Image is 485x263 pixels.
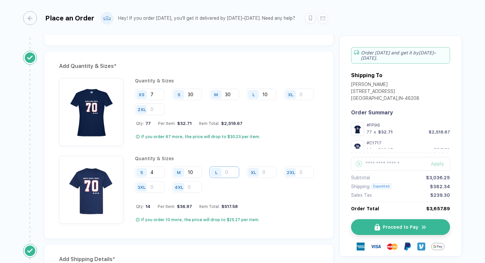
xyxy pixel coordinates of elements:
[426,175,450,180] div: $3,036.25
[373,147,376,152] div: x
[351,206,379,211] div: Order Total
[372,184,391,189] div: Expedited
[175,185,183,190] div: 4XL
[430,192,450,198] div: $239.30
[136,204,150,209] div: Qty:
[431,161,450,166] div: Apply
[288,92,293,97] div: XL
[215,170,217,175] div: L
[141,134,260,139] div: If you order 67 more, the price will drop to $30.23 per item.
[351,47,450,64] div: Order [DATE] and get it by [DATE]–[DATE] .
[351,109,450,116] div: Order Summary
[429,130,450,134] div: $2,518.67
[383,224,418,230] span: Proceed to Pay
[351,96,419,102] div: [GEOGRAPHIC_DATA] , IN - 46208
[175,204,192,209] div: $36.97
[62,81,120,139] img: 24a01806-a249-4d8c-a054-a3a02d5b63c7_nt_front_1756591977600.jpg
[287,170,295,175] div: 2XL
[178,92,180,97] div: S
[421,224,427,230] img: icon
[351,89,419,96] div: [STREET_ADDRESS]
[252,92,255,97] div: L
[141,217,259,222] div: If you order 10 more, the price will drop to $25.27 per item.
[373,130,377,134] div: x
[423,157,450,171] button: Apply
[351,175,370,180] div: Subtotal
[417,243,425,250] img: Venmo
[135,78,319,83] div: Quantity & Sizes
[357,243,365,250] img: express
[431,240,444,253] img: GPay
[367,123,450,128] div: #FP96
[45,14,94,22] div: Place an Order
[138,107,146,112] div: 2XL
[367,130,372,134] div: 77
[62,159,120,217] img: 2a630cc3-82bf-4847-b873-406aebfa4876_nt_front_1756737961324.jpg
[199,121,242,126] div: Item Total:
[144,204,150,209] span: 14
[353,142,362,152] img: 2a630cc3-82bf-4847-b873-406aebfa4876_nt_front_1756737961324.jpg
[176,121,192,126] div: $32.71
[353,124,362,134] img: 24a01806-a249-4d8c-a054-a3a02d5b63c7_nt_front_1756591977600.jpg
[351,72,382,78] div: Shipping To
[118,15,295,21] div: Hey! If you order [DATE], you'll get it delivered by [DATE]–[DATE]. Need any help?
[434,147,450,152] div: $517.58
[220,204,238,209] div: $517.58
[59,61,319,72] div: Add Quantity & Sizes
[214,92,218,97] div: M
[430,184,450,189] div: $382.34
[426,206,450,211] div: $3,657.89
[351,219,450,235] button: iconProceed to Payicon
[158,121,192,126] div: Per Item:
[219,121,242,126] div: $2,518.67
[136,121,151,126] div: Qty:
[158,204,192,209] div: Per Item:
[371,241,381,252] img: visa
[367,147,372,152] div: 14
[135,156,319,161] div: Quantity & Sizes
[404,243,411,250] img: Paypal
[387,241,398,252] img: master-card
[367,140,450,145] div: #C1717
[251,170,256,175] div: XL
[139,92,145,97] div: XS
[378,130,393,134] div: $32.71
[199,204,238,209] div: Item Total:
[138,185,145,190] div: 3XL
[101,13,113,24] img: user profile
[374,224,380,231] img: icon
[140,170,143,175] div: S
[351,192,372,198] div: Sales Tax
[351,82,419,89] div: [PERSON_NAME]
[351,184,370,189] div: Shipping
[144,121,151,126] span: 77
[177,170,181,175] div: M
[378,147,393,152] div: $36.97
